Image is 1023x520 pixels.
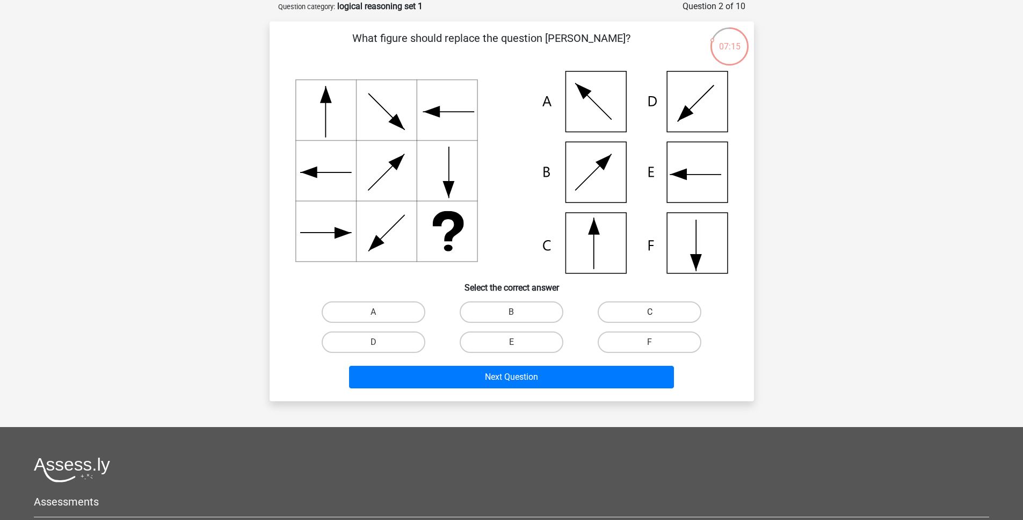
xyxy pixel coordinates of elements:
[287,274,737,293] h6: Select the correct answer
[460,301,563,323] label: B
[278,3,335,11] small: Question category:
[322,301,425,323] label: A
[460,331,563,353] label: E
[349,366,674,388] button: Next Question
[322,331,425,353] label: D
[337,1,423,11] strong: logical reasoning set 1
[598,331,701,353] label: F
[34,495,989,508] h5: Assessments
[287,30,696,62] p: What figure should replace the question [PERSON_NAME]?
[709,26,750,53] div: 07:15
[34,457,110,482] img: Assessly logo
[598,301,701,323] label: C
